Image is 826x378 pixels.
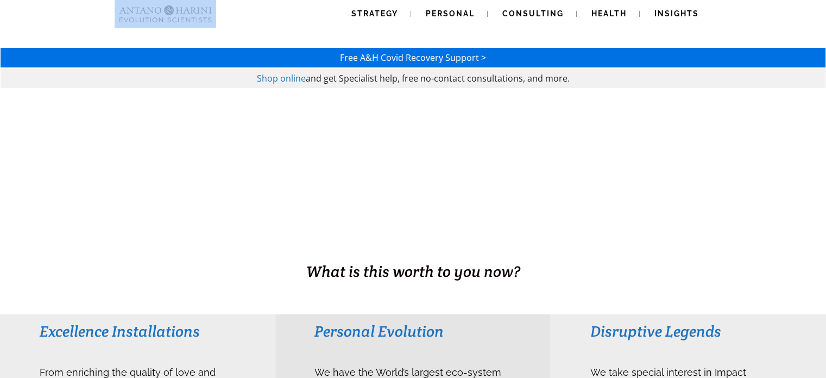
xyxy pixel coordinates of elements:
span: Consulting [502,9,564,18]
span: Insights [654,9,699,18]
h3: Personal Evolution [314,321,510,341]
a: Free A&H Covid Recovery Support > [340,52,486,64]
span: Strategy [351,9,398,18]
span: Health [591,9,627,18]
span: What is this worth to you now? [306,262,520,281]
a: Shop online [257,72,306,84]
h1: BUSINESS. HEALTH. Family. Legacy [1,238,825,261]
span: and get Specialist help, free no-contact consultations, and more. [306,72,570,84]
h3: Disruptive Legends [590,321,786,341]
h3: Excellence Installations [40,321,236,341]
span: Personal [426,9,475,18]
